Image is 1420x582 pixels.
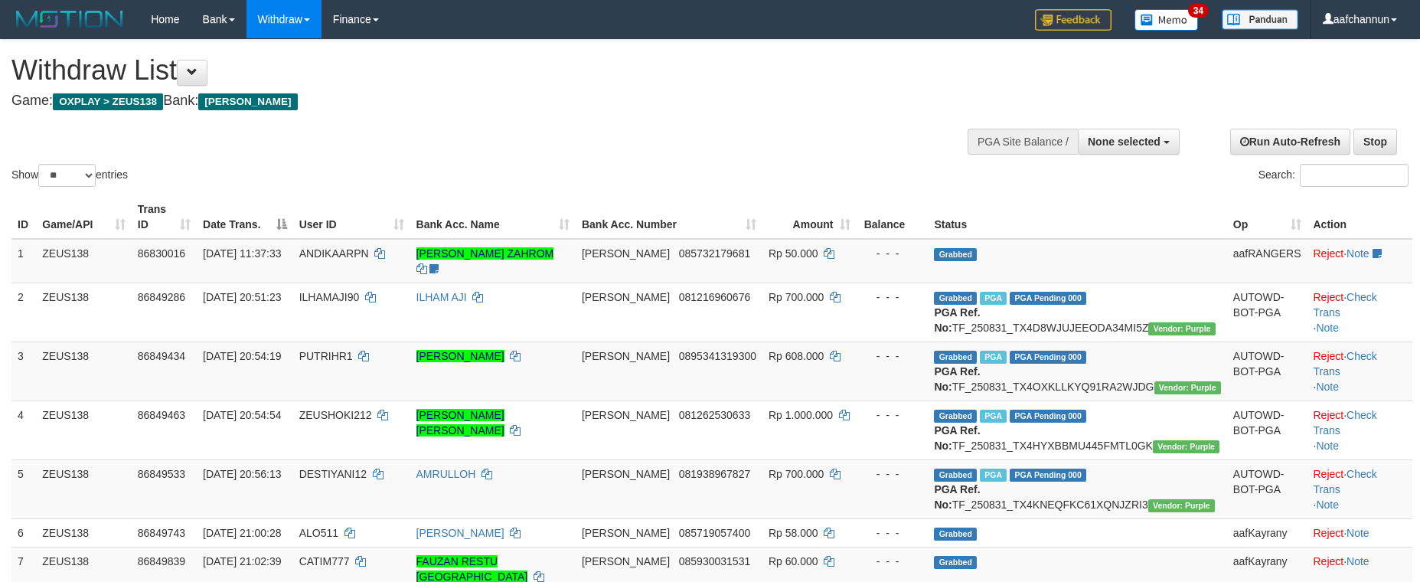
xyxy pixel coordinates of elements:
[1347,555,1369,567] a: Note
[138,468,185,480] span: 86849533
[863,525,922,541] div: - - -
[1314,350,1377,378] a: Check Trans
[1010,469,1086,482] span: PGA Pending
[1307,195,1413,239] th: Action
[769,291,824,303] span: Rp 700.000
[1316,440,1339,452] a: Note
[863,289,922,305] div: - - -
[934,469,977,482] span: Grabbed
[1353,129,1397,155] a: Stop
[11,518,36,547] td: 6
[1307,401,1413,459] td: · ·
[36,401,131,459] td: ZEUS138
[934,410,977,423] span: Grabbed
[769,555,818,567] span: Rp 60.000
[980,292,1007,305] span: Marked by aafRornrotha
[299,555,350,567] span: CATIM777
[11,164,128,187] label: Show entries
[203,350,281,362] span: [DATE] 20:54:19
[1148,499,1215,512] span: Vendor URL: https://trx4.1velocity.biz
[36,518,131,547] td: ZEUS138
[1078,129,1180,155] button: None selected
[11,283,36,342] td: 2
[198,93,297,110] span: [PERSON_NAME]
[1347,527,1369,539] a: Note
[138,555,185,567] span: 86849839
[138,291,185,303] span: 86849286
[1307,342,1413,401] td: · ·
[11,342,36,401] td: 3
[1227,195,1307,239] th: Op: activate to sort column ascending
[1314,555,1344,567] a: Reject
[1010,410,1086,423] span: PGA Pending
[863,554,922,569] div: - - -
[863,466,922,482] div: - - -
[762,195,857,239] th: Amount: activate to sort column ascending
[1258,164,1409,187] label: Search:
[299,409,372,421] span: ZEUSHOKI212
[582,409,670,421] span: [PERSON_NAME]
[679,291,750,303] span: Copy 081216960676 to clipboard
[11,401,36,459] td: 4
[1307,518,1413,547] td: ·
[679,247,750,260] span: Copy 085732179681 to clipboard
[1314,291,1344,303] a: Reject
[1314,350,1344,362] a: Reject
[863,407,922,423] div: - - -
[1314,409,1377,436] a: Check Trans
[769,409,833,421] span: Rp 1.000.000
[1153,440,1219,453] span: Vendor URL: https://trx4.1velocity.biz
[1227,239,1307,283] td: aafRANGERS
[1010,351,1086,364] span: PGA Pending
[416,409,504,436] a: [PERSON_NAME] [PERSON_NAME]
[203,555,281,567] span: [DATE] 21:02:39
[203,527,281,539] span: [DATE] 21:00:28
[863,246,922,261] div: - - -
[1227,459,1307,518] td: AUTOWD-BOT-PGA
[1314,468,1377,495] a: Check Trans
[679,409,750,421] span: Copy 081262530633 to clipboard
[11,55,932,86] h1: Withdraw List
[769,350,824,362] span: Rp 608.000
[980,410,1007,423] span: Marked by aafRornrotha
[1188,4,1209,18] span: 34
[1222,9,1298,30] img: panduan.png
[980,351,1007,364] span: Marked by aafRornrotha
[679,468,750,480] span: Copy 081938967827 to clipboard
[582,291,670,303] span: [PERSON_NAME]
[576,195,762,239] th: Bank Acc. Number: activate to sort column ascending
[857,195,929,239] th: Balance
[1227,401,1307,459] td: AUTOWD-BOT-PGA
[293,195,410,239] th: User ID: activate to sort column ascending
[1227,342,1307,401] td: AUTOWD-BOT-PGA
[582,555,670,567] span: [PERSON_NAME]
[928,459,1226,518] td: TF_250831_TX4KNEQFKC61XQNJZRI3
[1347,247,1369,260] a: Note
[1316,499,1339,511] a: Note
[769,247,818,260] span: Rp 50.000
[11,93,932,109] h4: Game: Bank:
[203,247,281,260] span: [DATE] 11:37:33
[934,424,980,452] b: PGA Ref. No:
[1300,164,1409,187] input: Search:
[36,195,131,239] th: Game/API: activate to sort column ascending
[11,459,36,518] td: 5
[416,350,504,362] a: [PERSON_NAME]
[934,292,977,305] span: Grabbed
[299,350,353,362] span: PUTRIHR1
[416,527,504,539] a: [PERSON_NAME]
[138,350,185,362] span: 86849434
[934,556,977,569] span: Grabbed
[1314,468,1344,480] a: Reject
[928,401,1226,459] td: TF_250831_TX4HYXBBMU445FMTL0GK
[934,528,977,541] span: Grabbed
[36,459,131,518] td: ZEUS138
[934,365,980,393] b: PGA Ref. No:
[416,291,467,303] a: ILHAM AJI
[1010,292,1086,305] span: PGA Pending
[299,291,360,303] span: ILHAMAJI90
[203,468,281,480] span: [DATE] 20:56:13
[1307,283,1413,342] td: · ·
[1314,409,1344,421] a: Reject
[679,350,756,362] span: Copy 0895341319300 to clipboard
